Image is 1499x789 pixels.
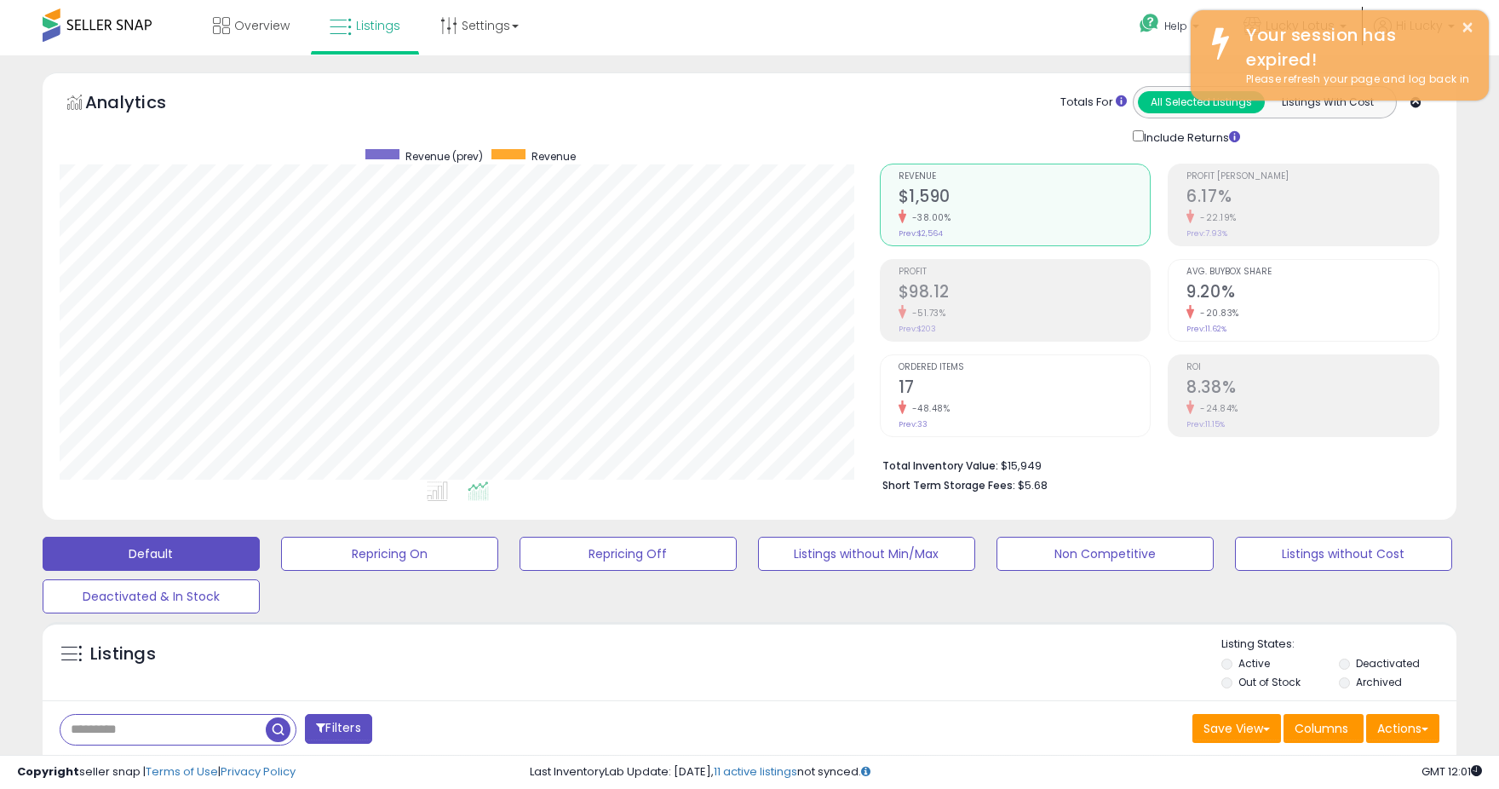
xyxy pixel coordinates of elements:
h2: 6.17% [1186,187,1439,210]
label: Out of Stock [1238,675,1301,689]
i: Get Help [1139,13,1160,34]
div: Last InventoryLab Update: [DATE], not synced. [530,764,1482,780]
span: Listings [356,17,400,34]
a: Terms of Use [146,763,218,780]
span: Overview [234,17,290,34]
h5: Analytics [85,90,199,118]
b: Total Inventory Value: [882,458,998,473]
label: Archived [1356,675,1402,689]
button: Listings without Cost [1235,537,1452,571]
button: All Selected Listings [1138,91,1265,113]
span: $5.68 [1018,477,1048,493]
h2: $98.12 [899,282,1151,305]
span: Profit [PERSON_NAME] [1186,172,1439,181]
small: -22.19% [1194,211,1237,224]
small: Prev: $203 [899,324,936,334]
strong: Copyright [17,763,79,780]
h2: 8.38% [1186,377,1439,400]
button: Save View [1192,714,1281,743]
button: × [1461,17,1474,38]
label: Deactivated [1356,656,1420,671]
button: Filters [305,714,371,744]
div: Totals For [1060,95,1127,111]
small: -51.73% [906,307,946,320]
small: Prev: 33 [899,419,928,429]
small: Prev: 11.15% [1186,419,1225,429]
span: Ordered Items [899,363,1151,372]
div: Include Returns [1120,127,1261,147]
button: Non Competitive [996,537,1214,571]
span: ROI [1186,363,1439,372]
div: Please refresh your page and log back in [1233,72,1476,88]
li: $15,949 [882,454,1427,475]
h2: $1,590 [899,187,1151,210]
small: -38.00% [906,211,951,224]
h2: 9.20% [1186,282,1439,305]
button: Repricing On [281,537,498,571]
b: Short Term Storage Fees: [882,478,1015,492]
span: Columns [1295,720,1348,737]
small: Prev: 11.62% [1186,324,1226,334]
label: Active [1238,656,1270,671]
small: -20.83% [1194,307,1239,320]
button: Actions [1366,714,1439,743]
span: Revenue [531,149,576,164]
a: Privacy Policy [221,763,296,780]
button: Repricing Off [520,537,737,571]
button: Columns [1284,714,1364,743]
span: Avg. Buybox Share [1186,268,1439,277]
button: Deactivated & In Stock [43,579,260,613]
h5: Listings [90,642,156,666]
button: Listings With Cost [1264,91,1391,113]
small: -24.84% [1194,402,1238,415]
span: 2025-08-12 12:01 GMT [1421,763,1482,780]
small: -48.48% [906,402,951,415]
small: Prev: 7.93% [1186,228,1227,239]
div: Your session has expired! [1233,23,1476,72]
p: Listing States: [1221,636,1456,653]
h2: 17 [899,377,1151,400]
span: Revenue (prev) [405,149,483,164]
span: Help [1164,19,1187,33]
span: Profit [899,268,1151,277]
button: Default [43,537,260,571]
span: Revenue [899,172,1151,181]
a: 11 active listings [714,763,797,780]
div: seller snap | | [17,764,296,780]
small: Prev: $2,564 [899,228,943,239]
button: Listings without Min/Max [758,537,975,571]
